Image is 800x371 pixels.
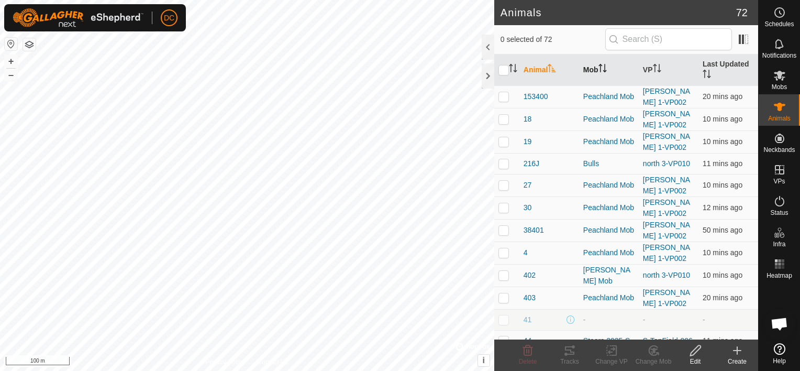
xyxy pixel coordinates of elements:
span: Animals [768,115,791,122]
span: DC [164,13,174,24]
img: Gallagher Logo [13,8,143,27]
div: [PERSON_NAME] Mob [583,265,635,287]
span: 4 [524,247,528,258]
a: [PERSON_NAME] 1-VP002 [643,132,690,151]
span: 19 [524,136,532,147]
a: Contact Us [258,357,288,367]
div: Peachland Mob [583,114,635,125]
div: Steers 2025-S [583,335,635,346]
th: Mob [579,54,639,86]
div: Peachland Mob [583,292,635,303]
span: 18 [524,114,532,125]
span: 38401 [524,225,544,236]
button: Reset Map [5,38,17,50]
span: Mobs [772,84,787,90]
a: [PERSON_NAME] 1-VP002 [643,198,690,217]
span: 216J [524,158,539,169]
span: - [703,315,705,324]
a: [PERSON_NAME] 1-VP002 [643,243,690,263]
span: 403 [524,292,536,303]
p-sorticon: Activate to sort [703,71,711,80]
span: 30 [524,202,532,213]
span: 1 Sept 2025, 7:33 am [703,203,742,212]
p-sorticon: Activate to sort [653,66,661,74]
span: 41 [524,314,532,325]
span: 1 Sept 2025, 7:35 am [703,181,742,189]
span: VPs [773,178,785,184]
span: 44 [524,335,532,346]
div: Peachland Mob [583,247,635,258]
p-sorticon: Activate to sort [509,66,517,74]
a: [PERSON_NAME] 1-VP002 [643,87,690,106]
button: – [5,69,17,81]
a: Help [759,339,800,368]
span: 153400 [524,91,548,102]
span: Infra [773,241,785,247]
div: Peachland Mob [583,202,635,213]
span: Schedules [764,21,794,27]
div: Change VP [591,357,632,366]
span: 1 Sept 2025, 7:34 am [703,336,742,345]
span: 0 selected of 72 [501,34,605,45]
span: 1 Sept 2025, 7:35 am [703,159,742,168]
div: Peachland Mob [583,91,635,102]
th: VP [639,54,698,86]
div: Bulls [583,158,635,169]
a: Open chat [764,308,795,340]
span: 27 [524,180,532,191]
app-display-virtual-paddock-transition: - [643,315,646,324]
div: Peachland Mob [583,180,635,191]
button: + [5,55,17,68]
a: [PERSON_NAME] 1-VP002 [643,176,690,195]
a: [PERSON_NAME] 1-VP002 [643,288,690,308]
div: Edit [674,357,716,366]
span: 1 Sept 2025, 7:35 am [703,137,742,146]
a: [PERSON_NAME] 1-VP002 [643,110,690,129]
span: Notifications [762,52,796,59]
span: 1 Sept 2025, 7:35 am [703,115,742,123]
a: Privacy Policy [206,357,245,367]
div: Tracks [549,357,591,366]
span: 1 Sept 2025, 7:35 am [703,271,742,279]
span: Neckbands [763,147,795,153]
span: i [483,356,485,365]
span: 402 [524,270,536,281]
button: i [478,355,490,366]
div: Change Mob [632,357,674,366]
div: - [583,314,635,325]
span: 1 Sept 2025, 7:25 am [703,92,742,101]
span: Status [770,210,788,216]
th: Last Updated [698,54,758,86]
span: 1 Sept 2025, 7:25 am [703,293,742,302]
a: north 3-VP010 [643,159,690,168]
button: Map Layers [23,38,36,51]
th: Animal [519,54,579,86]
span: Help [773,358,786,364]
div: Create [716,357,758,366]
a: S-TopField-006 [643,336,693,345]
h2: Animals [501,6,736,19]
span: 1 Sept 2025, 6:55 am [703,226,742,234]
a: north 3-VP010 [643,271,690,279]
p-sorticon: Activate to sort [598,66,607,74]
span: Delete [519,358,537,365]
span: 1 Sept 2025, 7:35 am [703,248,742,257]
div: Peachland Mob [583,225,635,236]
a: [PERSON_NAME] 1-VP002 [643,221,690,240]
span: 72 [736,5,748,20]
p-sorticon: Activate to sort [548,66,556,74]
input: Search (S) [605,28,732,50]
span: Heatmap [766,272,792,279]
div: Peachland Mob [583,136,635,147]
